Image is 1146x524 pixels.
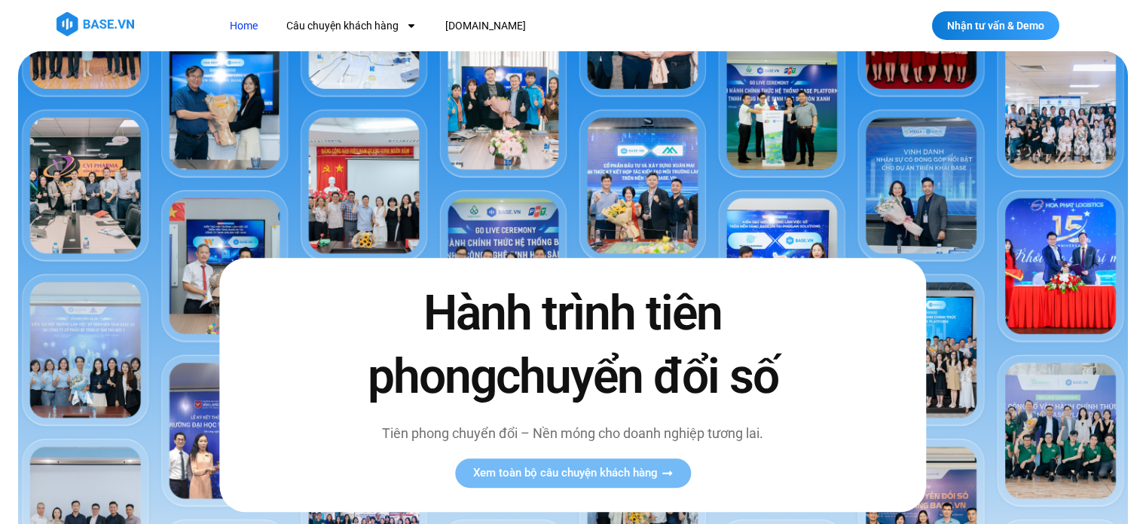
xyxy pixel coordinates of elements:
[496,348,778,405] span: chuyển đổi số
[932,11,1059,40] a: Nhận tư vấn & Demo
[335,423,810,443] p: Tiên phong chuyển đổi – Nền móng cho doanh nghiệp tương lai.
[473,467,658,479] span: Xem toàn bộ câu chuyện khách hàng
[455,458,691,488] a: Xem toàn bộ câu chuyện khách hàng
[219,12,269,40] a: Home
[219,12,802,40] nav: Menu
[434,12,537,40] a: [DOMAIN_NAME]
[335,283,810,408] h2: Hành trình tiên phong
[275,12,428,40] a: Câu chuyện khách hàng
[947,20,1044,31] span: Nhận tư vấn & Demo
